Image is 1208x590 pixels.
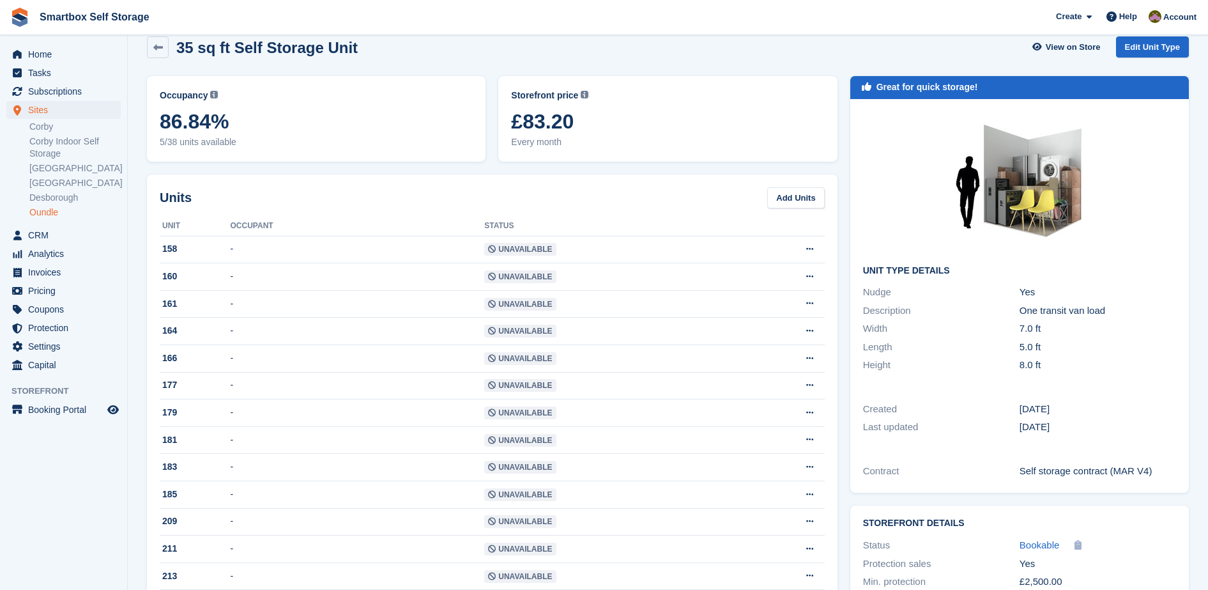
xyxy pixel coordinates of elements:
[863,322,1020,336] div: Width
[28,263,105,281] span: Invoices
[6,226,121,244] a: menu
[484,352,556,365] span: Unavailable
[1116,36,1189,58] a: Edit Unit Type
[863,575,1020,589] div: Min. protection
[863,402,1020,417] div: Created
[6,245,121,263] a: menu
[231,536,485,563] td: -
[160,460,231,474] div: 183
[160,110,473,133] span: 86.84%
[1020,420,1176,435] div: [DATE]
[6,338,121,355] a: menu
[1031,36,1106,58] a: View on Store
[6,101,121,119] a: menu
[231,481,485,509] td: -
[176,39,358,56] h2: 35 sq ft Self Storage Unit
[876,81,978,94] div: Great for quick storage!
[231,216,485,237] th: Occupant
[1119,10,1137,23] span: Help
[160,270,231,283] div: 160
[484,298,556,311] span: Unavailable
[1020,540,1060,550] span: Bookable
[863,464,1020,479] div: Contract
[160,488,231,501] div: 185
[160,433,231,447] div: 181
[28,64,105,82] span: Tasks
[1020,358,1176,373] div: 8.0 ft
[28,338,105,355] span: Settings
[231,345,485,373] td: -
[160,542,231,555] div: 211
[1020,304,1176,318] div: One transit van load
[484,434,556,447] span: Unavailable
[863,557,1020,571] div: Protection sales
[210,91,218,98] img: icon-info-grey-7440780725fd019a000dd9b08b2336e03edf1995a4989e88bcd33f0948082b44.svg
[863,340,1020,355] div: Length
[160,297,231,311] div: 161
[29,162,121,175] a: [GEOGRAPHIC_DATA]
[511,136,824,149] span: Every month
[231,372,485,400] td: -
[231,563,485,590] td: -
[29,177,121,189] a: [GEOGRAPHIC_DATA]
[231,400,485,427] td: -
[767,187,824,208] a: Add Units
[484,570,556,583] span: Unavailable
[863,538,1020,553] div: Status
[581,91,588,98] img: icon-info-grey-7440780725fd019a000dd9b08b2336e03edf1995a4989e88bcd33f0948082b44.svg
[231,454,485,481] td: -
[28,245,105,263] span: Analytics
[6,82,121,100] a: menu
[484,543,556,555] span: Unavailable
[29,192,121,204] a: Desborough
[1020,340,1176,355] div: 5.0 ft
[484,488,556,501] span: Unavailable
[484,461,556,474] span: Unavailable
[160,188,192,207] h2: Units
[484,407,556,419] span: Unavailable
[6,356,121,374] a: menu
[863,304,1020,318] div: Description
[34,6,155,27] a: Smartbox Self Storage
[28,401,105,419] span: Booking Portal
[231,290,485,318] td: -
[1020,557,1176,571] div: Yes
[484,515,556,528] span: Unavailable
[105,402,121,417] a: Preview store
[11,385,127,398] span: Storefront
[28,82,105,100] span: Subscriptions
[160,89,208,102] span: Occupancy
[6,401,121,419] a: menu
[28,226,105,244] span: CRM
[28,300,105,318] span: Coupons
[231,426,485,454] td: -
[484,270,556,283] span: Unavailable
[1020,322,1176,336] div: 7.0 ft
[28,282,105,300] span: Pricing
[1020,285,1176,300] div: Yes
[1020,402,1176,417] div: [DATE]
[160,515,231,528] div: 209
[160,216,231,237] th: Unit
[6,45,121,63] a: menu
[511,110,824,133] span: £83.20
[160,570,231,583] div: 213
[6,319,121,337] a: menu
[231,318,485,345] td: -
[160,406,231,419] div: 179
[863,518,1176,529] h2: Storefront Details
[6,300,121,318] a: menu
[160,352,231,365] div: 166
[29,136,121,160] a: Corby Indoor Self Storage
[28,45,105,63] span: Home
[160,136,473,149] span: 5/38 units available
[160,324,231,338] div: 164
[28,101,105,119] span: Sites
[6,64,121,82] a: menu
[1149,10,1161,23] img: Kayleigh Devlin
[231,236,485,263] td: -
[924,112,1115,256] img: 35-sqft-unit%20(1).jpg
[1056,10,1082,23] span: Create
[511,89,578,102] span: Storefront price
[1163,11,1197,24] span: Account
